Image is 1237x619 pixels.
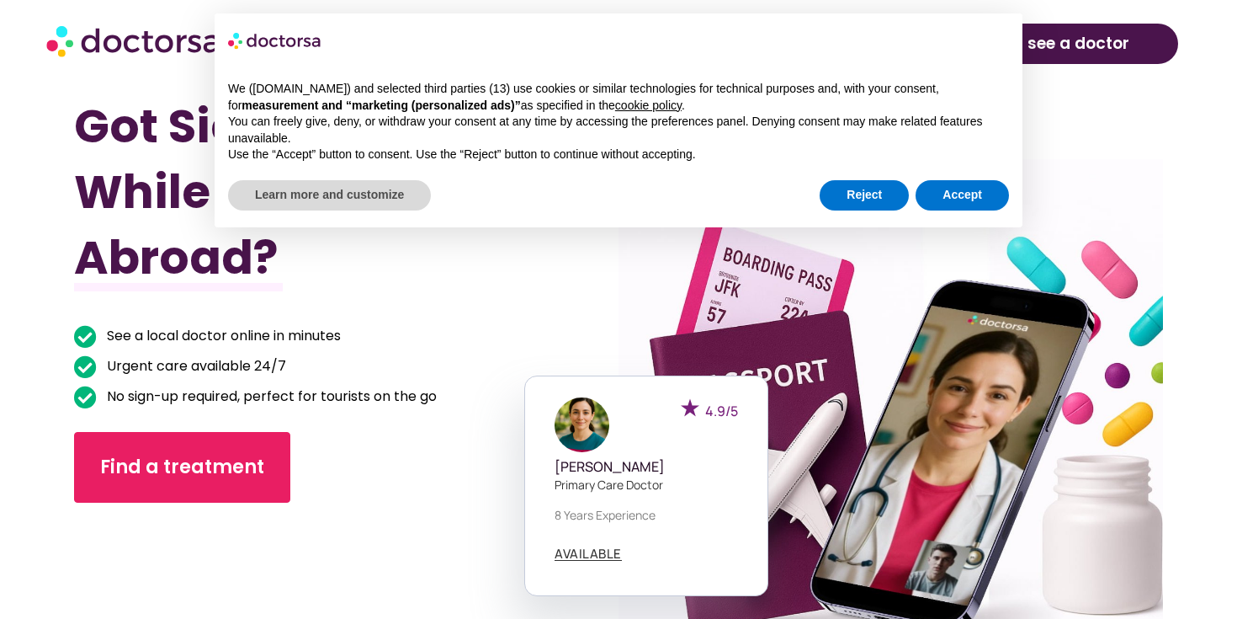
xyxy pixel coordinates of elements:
[820,180,909,211] button: Reject
[103,385,437,408] span: No sign-up required, perfect for tourists on the go
[1027,30,1129,57] span: see a doctor
[228,27,322,54] img: logo
[242,99,520,112] strong: measurement and “marketing (personalized ads)”
[979,24,1178,64] a: see a doctor
[555,506,738,524] p: 8 years experience
[555,459,738,475] h5: [PERSON_NAME]
[74,93,537,291] h1: Got Sick While Traveling Abroad?
[103,324,341,348] span: See a local doctor online in minutes
[228,114,1009,147] p: You can freely give, deny, or withdraw your consent at any time by accessing the preferences pane...
[228,147,1009,163] p: Use the “Accept” button to consent. Use the “Reject” button to continue without accepting.
[100,454,264,481] span: Find a treatment
[555,547,622,561] a: AVAILABLE
[228,180,431,211] button: Learn more and customize
[555,547,622,560] span: AVAILABLE
[74,432,290,503] a: Find a treatment
[705,402,738,420] span: 4.9/5
[615,99,682,112] a: cookie policy
[103,355,286,378] span: Urgent care available 24/7
[916,180,1009,211] button: Accept
[228,81,1009,114] p: We ([DOMAIN_NAME]) and selected third parties (13) use cookies or similar technologies for techni...
[555,476,738,494] p: Primary care doctor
